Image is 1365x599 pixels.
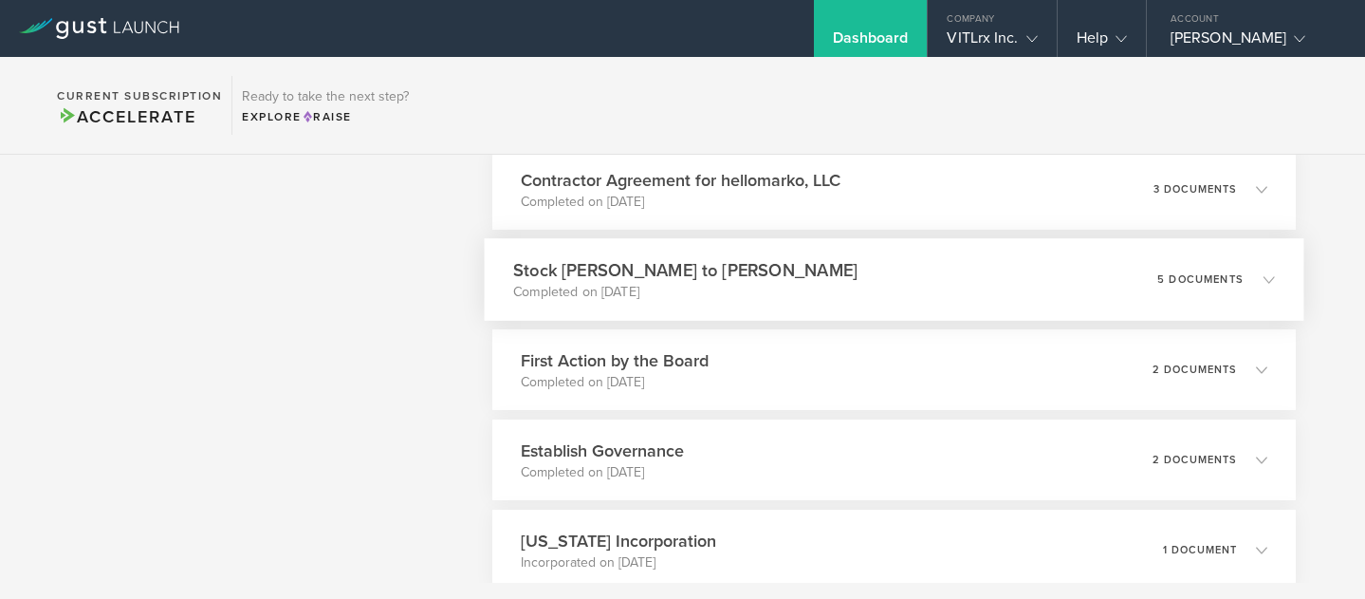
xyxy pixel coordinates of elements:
div: Explore [242,108,409,125]
p: 5 documents [1157,274,1244,285]
div: [PERSON_NAME] [1171,28,1332,57]
p: Incorporated on [DATE] [521,553,716,572]
h2: Current Subscription [57,90,222,102]
p: Completed on [DATE] [521,463,684,482]
p: Completed on [DATE] [521,193,840,212]
p: 2 documents [1153,455,1237,465]
h3: [US_STATE] Incorporation [521,529,716,553]
div: Dashboard [833,28,909,57]
span: Raise [302,110,352,123]
div: Help [1077,28,1127,57]
p: 1 document [1163,545,1237,555]
h3: Stock [PERSON_NAME] to [PERSON_NAME] [513,257,858,283]
h3: Ready to take the next step? [242,90,409,103]
div: VITLrx Inc. [947,28,1037,57]
h3: Contractor Agreement for hellomarko, LLC [521,168,840,193]
p: Completed on [DATE] [513,283,858,302]
p: Completed on [DATE] [521,373,709,392]
h3: Establish Governance [521,439,684,463]
h3: First Action by the Board [521,348,709,373]
div: Ready to take the next step?ExploreRaise [231,76,418,135]
iframe: Chat Widget [1270,508,1365,599]
p: 2 documents [1153,365,1237,375]
p: 3 documents [1153,184,1237,195]
span: Accelerate [57,106,195,127]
